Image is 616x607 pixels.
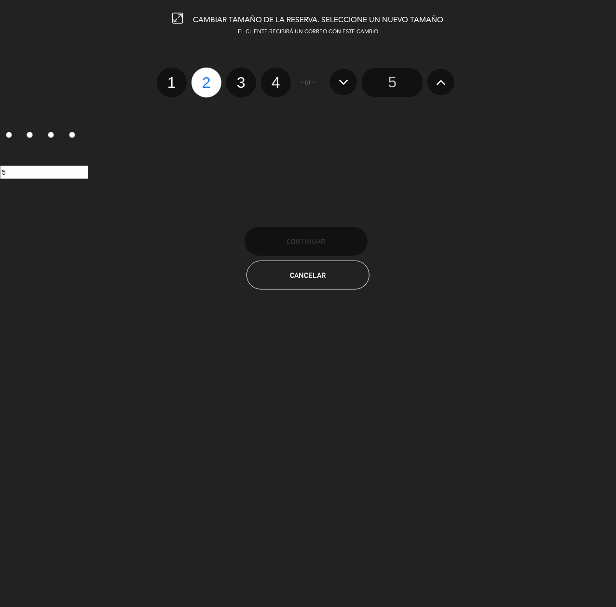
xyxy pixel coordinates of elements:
span: CAMBIAR TAMAÑO DE LA RESERVA. SELECCIONE UN NUEVO TAMAÑO [193,16,444,24]
span: EL CLIENTE RECIBIRÁ UN CORREO CON ESTE CAMBIO [238,29,378,35]
span: - or - [301,77,315,88]
label: 1 [157,68,187,97]
label: 2 [192,68,221,97]
input: 3 [48,132,54,138]
input: 2 [27,132,33,138]
label: 2 [21,128,42,144]
label: 3 [42,128,64,144]
span: Cancelar [290,271,326,279]
input: 1 [6,132,12,138]
button: Cancelar [246,261,370,290]
span: Continuar [287,237,325,246]
label: 4 [261,68,291,97]
label: 3 [226,68,256,97]
button: Continuar [245,227,368,256]
label: 4 [63,128,84,144]
input: 4 [69,132,75,138]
